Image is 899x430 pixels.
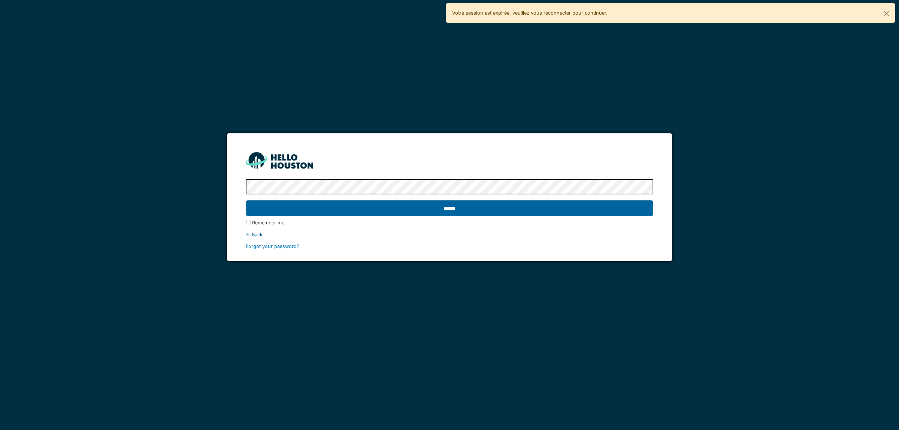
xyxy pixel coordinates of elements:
img: HH_line-BYnF2_Hg.png [246,152,313,168]
button: Close [878,3,895,23]
div: Votre session est expirée, veuillez vous reconnecter pour continuer. [446,3,895,23]
div: ← Back [246,231,653,238]
label: Remember me [252,219,284,226]
a: Forgot your password? [246,243,299,249]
